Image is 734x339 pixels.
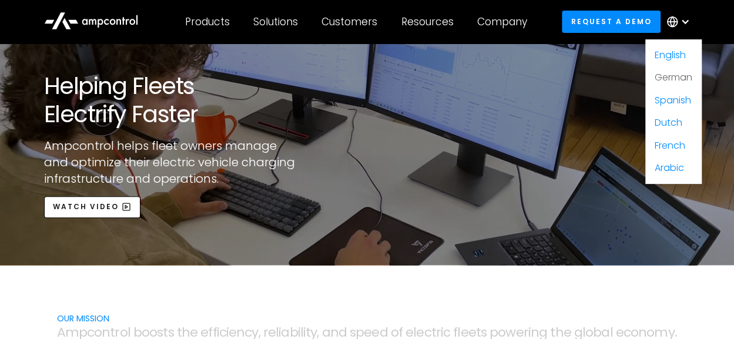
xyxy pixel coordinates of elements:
[655,93,691,107] a: Spanish
[253,15,298,28] div: Solutions
[655,71,692,84] a: German
[57,312,678,325] div: OUR MISSION
[185,15,230,28] div: Products
[401,15,453,28] div: Resources
[477,15,527,28] div: Company
[655,139,685,152] a: French
[562,11,661,32] a: Request a demo
[655,116,682,129] a: Dutch
[655,48,686,62] a: English
[321,15,377,28] div: Customers
[655,161,684,174] a: Arabic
